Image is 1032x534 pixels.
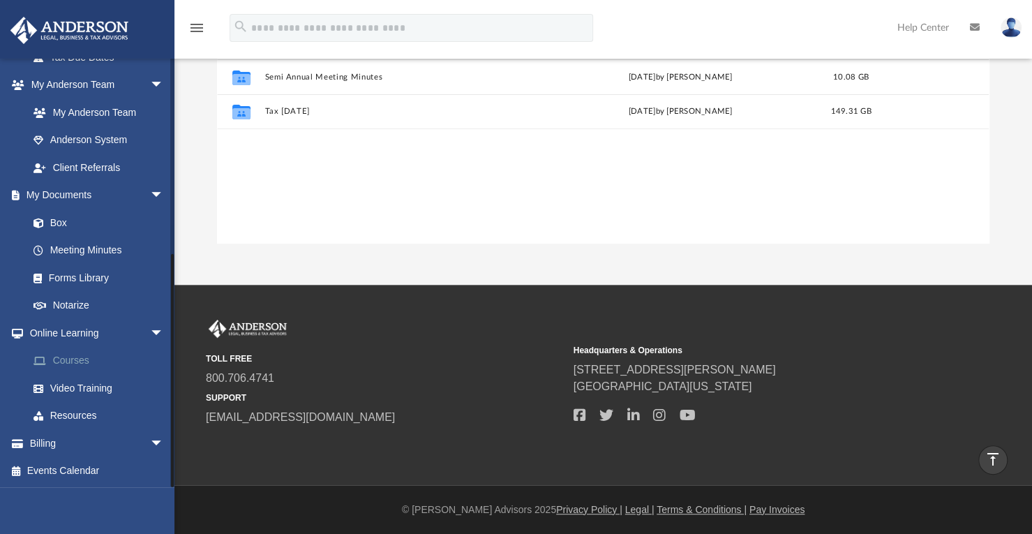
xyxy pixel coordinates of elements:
a: My Anderson Team [20,98,171,126]
small: Headquarters & Operations [574,344,932,357]
button: Semi Annual Meeting Minutes [265,73,538,82]
a: 800.706.4741 [206,372,274,384]
span: 10.08 GB [833,73,869,80]
a: Legal | [625,504,655,515]
span: 149.31 GB [831,107,872,115]
span: arrow_drop_down [150,71,178,100]
small: TOLL FREE [206,353,564,365]
span: arrow_drop_down [150,181,178,210]
a: Pay Invoices [749,504,805,515]
a: Terms & Conditions | [657,504,747,515]
a: My Anderson Teamarrow_drop_down [10,71,178,99]
div: [DATE] by [PERSON_NAME] [544,71,817,83]
a: Resources [20,402,185,430]
a: menu [188,27,205,36]
div: [DATE] by [PERSON_NAME] [544,105,817,118]
span: arrow_drop_down [150,319,178,348]
a: [STREET_ADDRESS][PERSON_NAME] [574,364,776,376]
button: Tax [DATE] [265,107,538,116]
a: Box [20,209,171,237]
a: My Documentsarrow_drop_down [10,181,178,209]
a: Online Learningarrow_drop_down [10,319,185,347]
a: Client Referrals [20,154,178,181]
a: Notarize [20,292,178,320]
small: SUPPORT [206,392,564,404]
a: [EMAIL_ADDRESS][DOMAIN_NAME] [206,411,395,423]
img: User Pic [1001,17,1022,38]
a: Video Training [20,374,178,402]
a: Anderson System [20,126,178,154]
span: arrow_drop_down [150,429,178,458]
a: [GEOGRAPHIC_DATA][US_STATE] [574,380,752,392]
a: vertical_align_top [978,445,1008,475]
a: Courses [20,347,185,375]
i: search [233,19,248,34]
a: Meeting Minutes [20,237,178,265]
a: Forms Library [20,264,171,292]
div: © [PERSON_NAME] Advisors 2025 [174,503,1032,517]
img: Anderson Advisors Platinum Portal [6,17,133,44]
a: Privacy Policy | [556,504,622,515]
a: Events Calendar [10,457,185,485]
i: menu [188,20,205,36]
i: vertical_align_top [985,451,1001,468]
a: Billingarrow_drop_down [10,429,185,457]
img: Anderson Advisors Platinum Portal [206,320,290,338]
